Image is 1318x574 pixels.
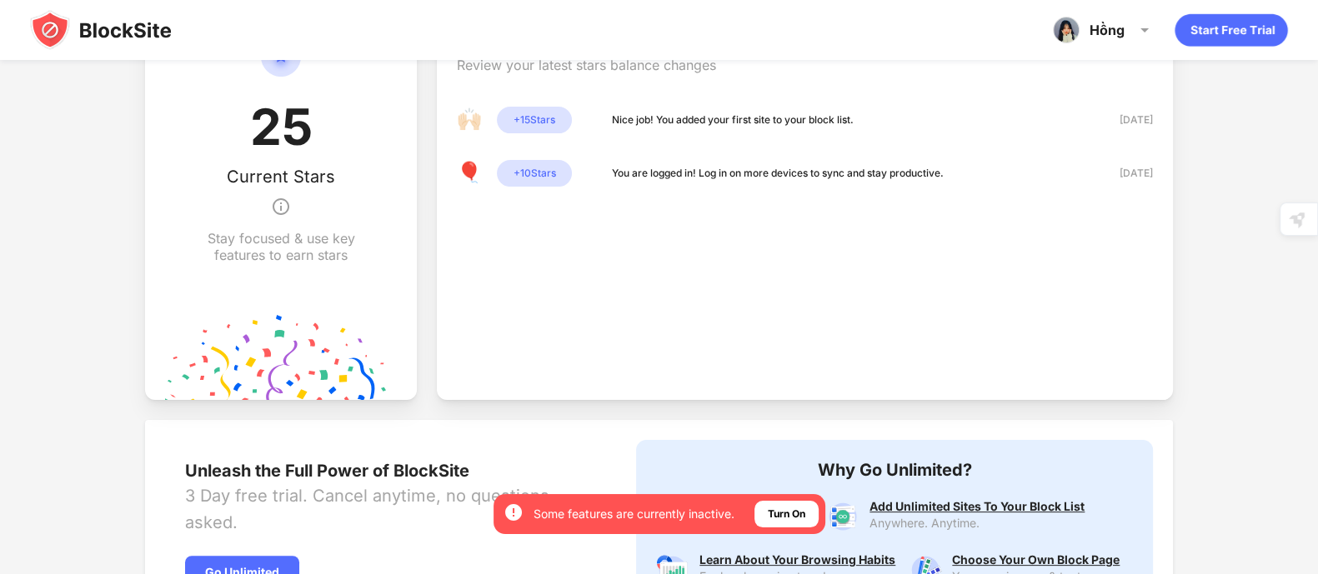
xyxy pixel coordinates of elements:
div: Review your latest stars balance changes [457,57,1153,107]
div: You are logged in! Log in on more devices to sync and stay productive. [612,165,944,182]
div: Unleash the Full Power of BlockSite [185,460,576,482]
div: Why Go Unlimited? [656,460,1133,480]
div: 🎈 [457,160,484,187]
div: Turn On [768,506,805,522]
div: 🙌🏻 [457,107,484,133]
div: 3 Day free trial. Cancel anytime, no questions asked. [185,482,576,536]
div: + 15 Stars [497,107,572,133]
img: circle-star.svg [261,37,301,97]
div: Current Stars [227,167,335,187]
img: points-confetti.svg [165,314,397,400]
div: Choose Your Own Block Page [952,553,1120,567]
div: Some features are currently inactive. [534,506,734,522]
div: Add Unlimited Sites To Your Block List [869,500,1085,513]
div: Stay focused & use key features to earn stars [185,230,377,263]
img: error-circle-white.svg [504,502,524,522]
div: [DATE] [1094,112,1153,128]
div: 25 [250,97,313,167]
img: premium-unlimited-blocklist.svg [826,500,859,533]
img: blocksite-icon-black.svg [30,10,172,50]
div: Hồng [1090,22,1125,38]
div: Learn About Your Browsing Habits [699,553,895,567]
div: Nice job! You added your first site to your block list. [612,112,854,128]
div: Anywhere. Anytime. [869,517,1085,530]
div: + 10 Stars [497,160,572,187]
div: [DATE] [1094,165,1153,182]
div: animation [1175,13,1288,47]
img: ACg8ocLjS7rC-VHK8GCWTTIsXw3bPeHuZhUStI1tyzypB3X9XcThwK1i=s96-c [1053,17,1080,43]
img: info.svg [271,187,291,227]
